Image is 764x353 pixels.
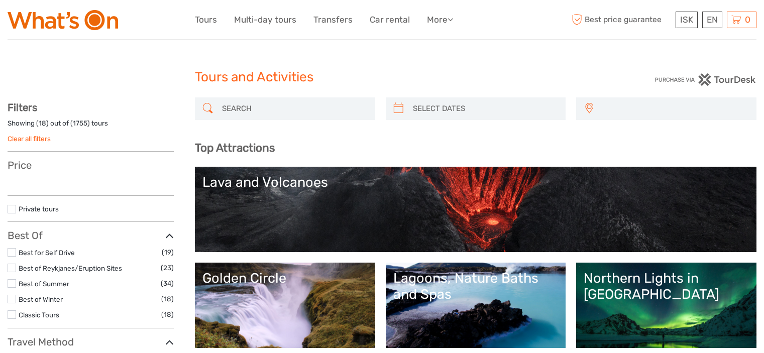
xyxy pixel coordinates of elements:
span: 0 [743,15,752,25]
a: Tours [195,13,217,27]
a: Private tours [19,205,59,213]
a: Best for Self Drive [19,249,75,257]
span: Best price guarantee [569,12,673,28]
div: Golden Circle [202,270,368,286]
a: Car rental [370,13,410,27]
span: (18) [161,309,174,320]
div: Lava and Volcanoes [202,174,749,190]
a: Best of Summer [19,280,69,288]
a: Clear all filters [8,135,51,143]
a: More [427,13,453,27]
label: 18 [39,119,46,128]
div: Northern Lights in [GEOGRAPHIC_DATA] [584,270,749,303]
label: 1755 [73,119,87,128]
h1: Tours and Activities [195,69,570,85]
a: Classic Tours [19,311,59,319]
div: EN [702,12,722,28]
span: (23) [161,262,174,274]
div: Lagoons, Nature Baths and Spas [393,270,559,303]
a: Transfers [313,13,353,27]
h3: Travel Method [8,336,174,348]
span: (34) [161,278,174,289]
h3: Price [8,159,174,171]
span: (19) [162,247,174,258]
span: ISK [680,15,693,25]
img: What's On [8,10,118,30]
div: Showing ( ) out of ( ) tours [8,119,174,134]
a: Golden Circle [202,270,368,340]
b: Top Attractions [195,141,275,155]
strong: Filters [8,101,37,113]
a: Best of Reykjanes/Eruption Sites [19,264,122,272]
a: Lagoons, Nature Baths and Spas [393,270,559,340]
input: SEARCH [218,100,370,117]
img: PurchaseViaTourDesk.png [654,73,756,86]
a: Multi-day tours [234,13,296,27]
input: SELECT DATES [409,100,561,117]
h3: Best Of [8,229,174,242]
span: (18) [161,293,174,305]
a: Northern Lights in [GEOGRAPHIC_DATA] [584,270,749,340]
a: Lava and Volcanoes [202,174,749,245]
a: Best of Winter [19,295,63,303]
